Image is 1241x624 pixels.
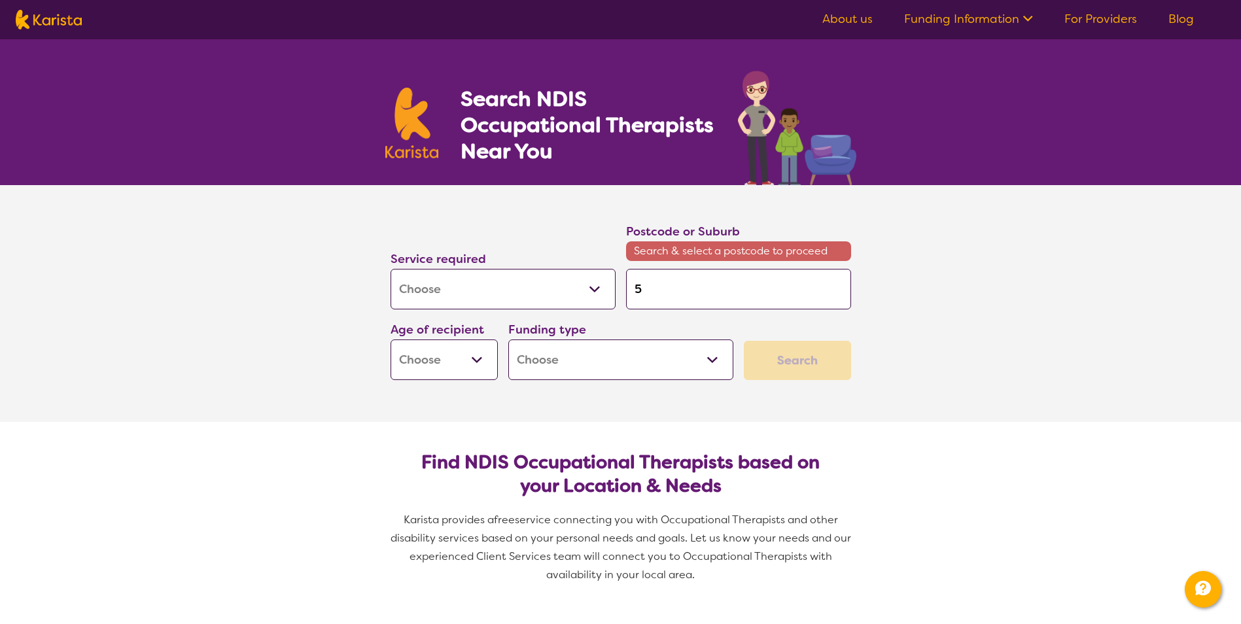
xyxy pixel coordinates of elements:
a: About us [822,11,873,27]
h1: Search NDIS Occupational Therapists Near You [461,86,715,164]
span: service connecting you with Occupational Therapists and other disability services based on your p... [391,513,854,581]
img: Karista logo [385,88,439,158]
a: For Providers [1064,11,1137,27]
button: Channel Menu [1185,571,1221,608]
span: Search & select a postcode to proceed [626,241,851,261]
img: Karista logo [16,10,82,29]
label: Age of recipient [391,322,484,338]
label: Service required [391,251,486,267]
h2: Find NDIS Occupational Therapists based on your Location & Needs [401,451,841,498]
a: Funding Information [904,11,1033,27]
span: free [494,513,515,527]
input: Type [626,269,851,309]
a: Blog [1168,11,1194,27]
label: Postcode or Suburb [626,224,740,239]
label: Funding type [508,322,586,338]
img: occupational-therapy [738,71,856,185]
span: Karista provides a [404,513,494,527]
